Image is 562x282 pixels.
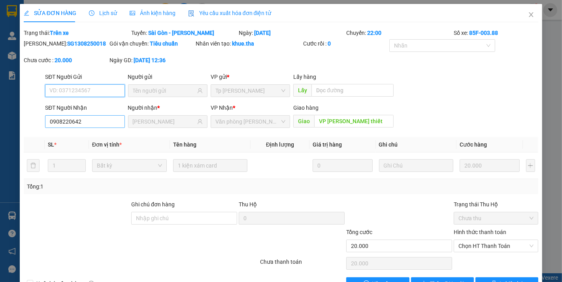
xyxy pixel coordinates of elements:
b: SG1308250018 [67,40,106,47]
b: 20.000 [55,57,72,63]
span: Tên hàng [173,141,196,148]
span: Tổng cước [346,229,372,235]
input: Tên người gửi [133,86,196,95]
th: Ghi chú [376,137,457,152]
button: Close [520,4,542,26]
span: close [528,11,534,18]
div: VP gửi [211,72,290,81]
span: Chọn HT Thanh Toán [458,240,534,252]
span: Bất kỳ [97,160,162,171]
input: Ghi Chú [379,159,454,172]
b: [DATE] [254,30,271,36]
div: Người gửi [128,72,207,81]
span: Lịch sử [89,10,117,16]
span: Chưa thu [458,212,534,224]
span: user [197,88,203,93]
span: Tp Hồ Chí Minh [215,85,285,97]
span: picture [130,10,135,16]
input: Tên người nhận [133,117,196,126]
div: Số xe: [453,29,539,37]
span: edit [24,10,29,16]
div: Ngày GD: [110,56,194,65]
div: Ngày: [238,29,345,37]
span: user [197,119,203,124]
div: SĐT Người Nhận [45,103,124,112]
span: VP Nhận [211,105,233,111]
label: Hình thức thanh toán [454,229,506,235]
div: [PERSON_NAME]: [24,39,108,48]
b: khue.tha [232,40,254,47]
div: Trạng thái: [23,29,130,37]
input: Dọc đường [314,115,394,128]
span: Đơn vị tính [92,141,122,148]
div: Tuyến: [130,29,238,37]
input: Ghi chú đơn hàng [131,212,237,225]
button: delete [27,159,40,172]
span: Lấy [293,84,311,97]
span: Định lượng [266,141,294,148]
div: Chuyến: [345,29,453,37]
b: 22:00 [367,30,381,36]
span: SL [48,141,54,148]
b: 85F-003.88 [469,30,498,36]
b: [DATE] 12:36 [134,57,166,63]
span: Giao [293,115,314,128]
span: clock-circle [89,10,94,16]
span: Lấy hàng [293,74,316,80]
span: SỬA ĐƠN HÀNG [24,10,76,16]
b: Trên xe [50,30,69,36]
div: Chưa thanh toán [260,257,346,271]
input: 0 [460,159,519,172]
span: Giao hàng [293,105,319,111]
div: Nhân viên tạo: [196,39,302,48]
span: Thu Hộ [239,201,257,208]
div: Gói vận chuyển: [110,39,194,48]
div: Người nhận [128,103,207,112]
div: Trạng thái Thu Hộ [454,200,538,209]
b: Tiêu chuẩn [150,40,178,47]
label: Ghi chú đơn hàng [131,201,175,208]
span: Yêu cầu xuất hóa đơn điện tử [188,10,272,16]
span: Ảnh kiện hàng [130,10,175,16]
div: SĐT Người Gửi [45,72,124,81]
input: Dọc đường [311,84,394,97]
span: Giá trị hàng [313,141,342,148]
span: Văn phòng Phan Thiết [215,116,285,128]
div: Cước rồi : [303,39,388,48]
input: VD: Bàn, Ghế [173,159,248,172]
button: plus [526,159,536,172]
img: icon [188,10,194,17]
input: 0 [313,159,372,172]
b: Sài Gòn - [PERSON_NAME] [148,30,214,36]
div: Tổng: 1 [27,182,217,191]
span: Cước hàng [460,141,487,148]
div: Chưa cước : [24,56,108,65]
b: 0 [328,40,331,47]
